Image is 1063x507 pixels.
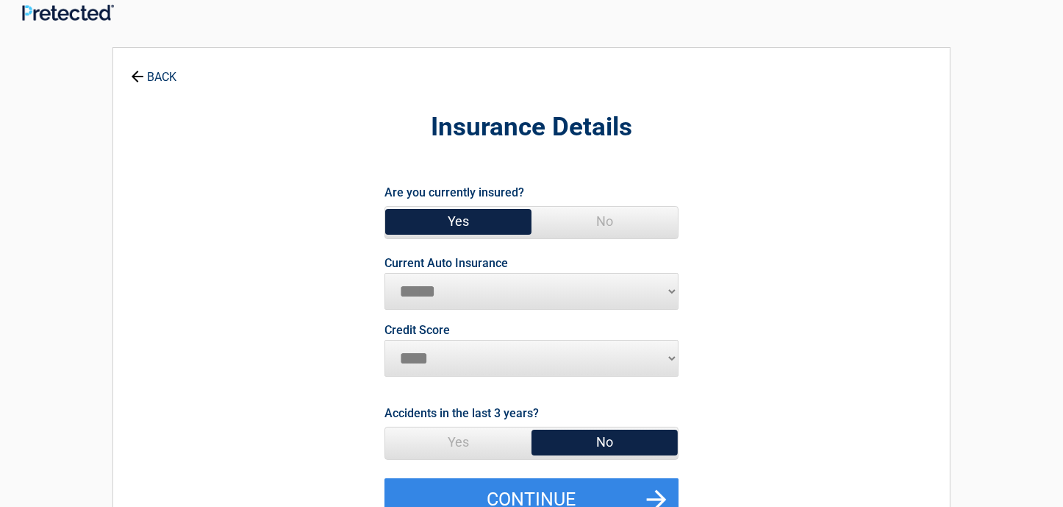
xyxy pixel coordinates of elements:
span: No [531,207,678,236]
h2: Insurance Details [194,110,869,145]
label: Current Auto Insurance [384,258,508,269]
img: Main Logo [22,4,114,21]
label: Credit Score [384,325,450,336]
span: Yes [385,428,531,457]
label: Are you currently insured? [384,182,524,202]
span: Yes [385,207,531,236]
a: BACK [128,57,179,83]
label: Accidents in the last 3 years? [384,403,539,423]
span: No [531,428,678,457]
